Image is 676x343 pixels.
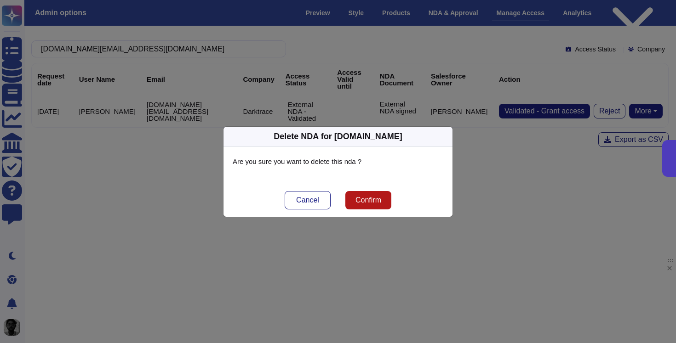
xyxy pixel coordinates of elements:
span: Confirm [355,197,381,204]
span: Cancel [296,197,319,204]
div: Delete NDA for [DOMAIN_NAME] [274,130,402,143]
p: Are you sure you want to delete this nda ? [233,156,443,167]
button: Confirm [345,191,391,209]
button: Cancel [285,191,331,209]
